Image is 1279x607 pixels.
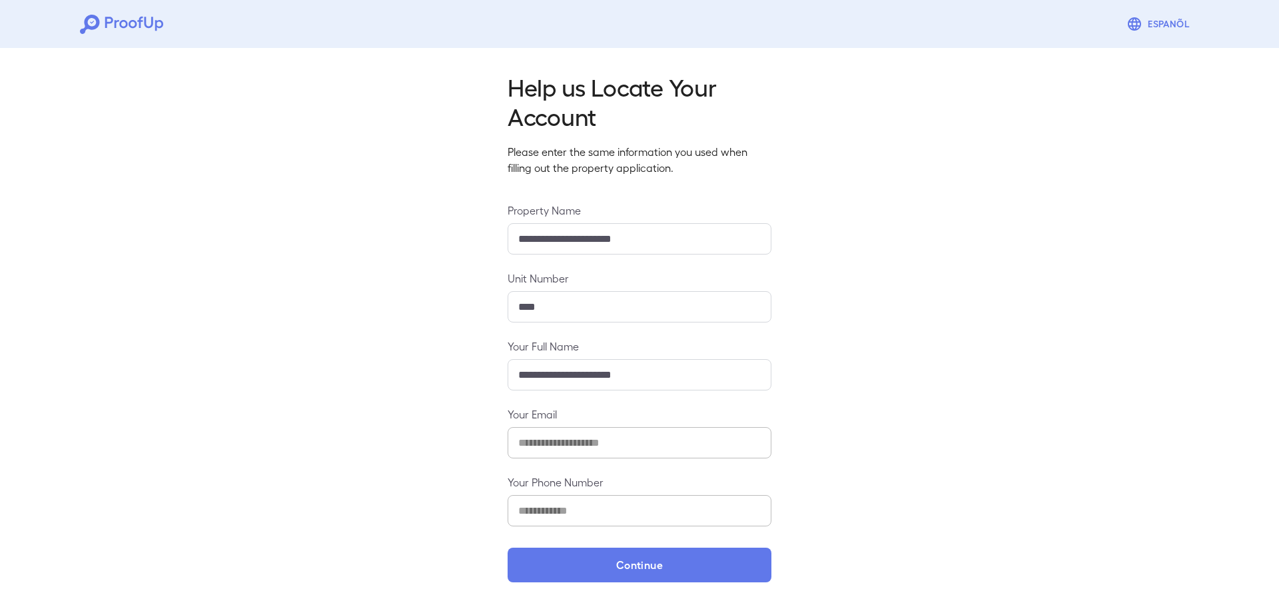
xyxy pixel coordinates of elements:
button: Espanõl [1121,11,1199,37]
label: Your Full Name [508,338,771,354]
p: Please enter the same information you used when filling out the property application. [508,144,771,176]
label: Unit Number [508,271,771,286]
label: Your Email [508,406,771,422]
button: Continue [508,548,771,582]
label: Your Phone Number [508,474,771,490]
h2: Help us Locate Your Account [508,72,771,131]
label: Property Name [508,203,771,218]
